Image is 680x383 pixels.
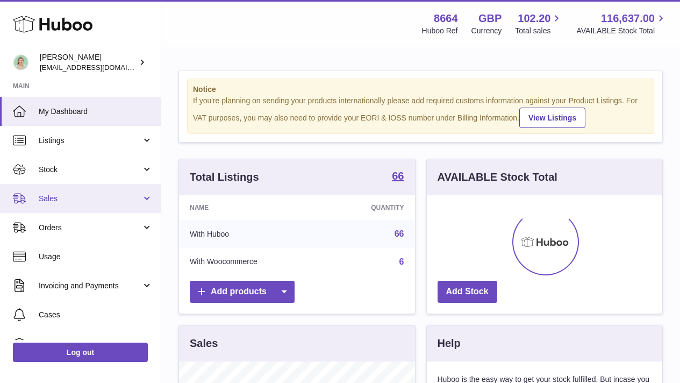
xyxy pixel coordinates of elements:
[601,11,655,26] span: 116,637.00
[392,171,404,181] strong: 66
[39,136,141,146] span: Listings
[478,11,502,26] strong: GBP
[422,26,458,36] div: Huboo Ref
[438,170,557,185] h3: AVAILABLE Stock Total
[519,108,585,128] a: View Listings
[39,339,153,349] span: Channels
[515,26,563,36] span: Total sales
[325,195,414,220] th: Quantity
[395,229,404,238] a: 66
[39,107,153,117] span: My Dashboard
[193,96,648,128] div: If you're planning on sending your products internationally please add required customs informati...
[39,165,141,175] span: Stock
[518,11,550,26] span: 102.20
[193,84,648,95] strong: Notice
[471,26,502,36] div: Currency
[13,343,148,362] a: Log out
[39,223,141,233] span: Orders
[40,63,158,72] span: [EMAIL_ADDRESS][DOMAIN_NAME]
[39,194,141,204] span: Sales
[399,257,404,266] a: 6
[190,336,218,351] h3: Sales
[392,171,404,183] a: 66
[438,336,461,351] h3: Help
[438,281,497,303] a: Add Stock
[179,195,325,220] th: Name
[190,170,259,185] h3: Total Listings
[40,52,137,73] div: [PERSON_NAME]
[179,220,325,248] td: With Huboo
[13,54,29,70] img: hello@thefacialcuppingexpert.com
[576,11,667,36] a: 116,637.00 AVAILABLE Stock Total
[39,252,153,262] span: Usage
[515,11,563,36] a: 102.20 Total sales
[179,248,325,276] td: With Woocommerce
[190,281,295,303] a: Add products
[434,11,458,26] strong: 8664
[576,26,667,36] span: AVAILABLE Stock Total
[39,310,153,320] span: Cases
[39,281,141,291] span: Invoicing and Payments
